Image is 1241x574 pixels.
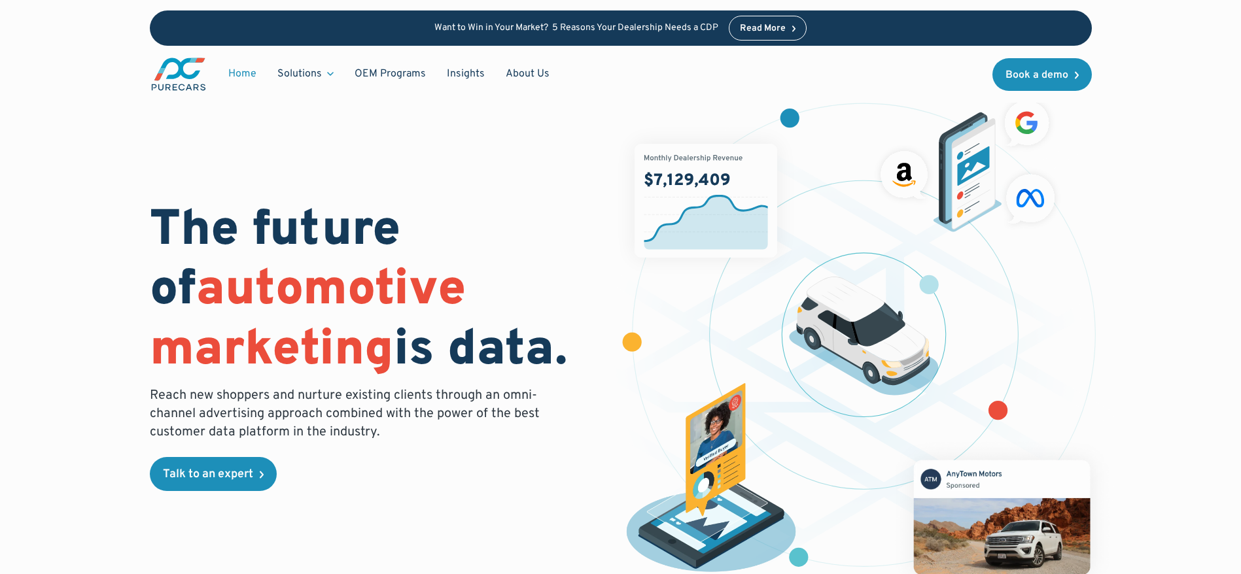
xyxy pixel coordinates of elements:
a: Insights [436,61,495,86]
div: Solutions [267,61,344,86]
a: About Us [495,61,560,86]
p: Reach new shoppers and nurture existing clients through an omni-channel advertising approach comb... [150,386,548,441]
img: purecars logo [150,56,207,92]
img: ads on social media and advertising partners [874,94,1062,232]
div: Talk to an expert [163,469,253,481]
img: illustration of a vehicle [789,277,939,396]
h1: The future of is data. [150,202,605,381]
a: Talk to an expert [150,457,277,491]
p: Want to Win in Your Market? 5 Reasons Your Dealership Needs a CDP [434,23,718,34]
div: Read More [740,24,786,33]
span: automotive marketing [150,260,466,382]
a: Book a demo [992,58,1092,91]
a: Read More [729,16,807,41]
a: main [150,56,207,92]
div: Book a demo [1005,70,1068,80]
img: chart showing monthly dealership revenue of $7m [635,144,777,258]
a: OEM Programs [344,61,436,86]
div: Solutions [277,67,322,81]
a: Home [218,61,267,86]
